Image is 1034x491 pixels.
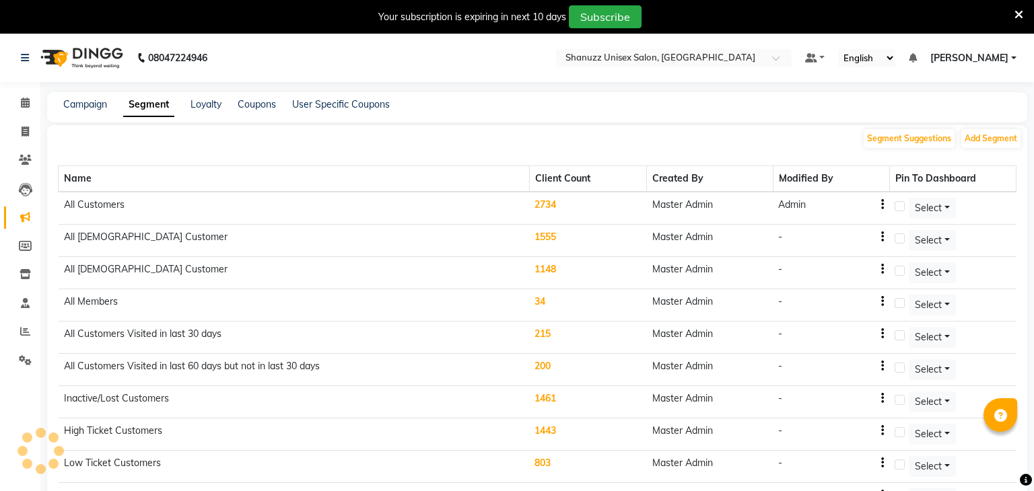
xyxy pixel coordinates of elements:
button: Select [909,198,956,219]
td: Master Admin [647,192,773,225]
td: All Members [59,289,530,322]
td: High Ticket Customers [59,418,530,451]
div: - [778,295,782,309]
span: [PERSON_NAME] [930,51,1008,65]
button: Select [909,327,956,348]
span: Select [915,363,942,375]
button: Select [909,391,956,412]
span: Select [915,266,942,278]
td: 1461 [529,386,647,418]
div: - [778,424,782,438]
td: 34 [529,289,647,322]
td: 2734 [529,192,647,225]
div: - [778,230,782,244]
button: Select [909,424,956,445]
a: Campaign [63,98,107,110]
td: Master Admin [647,354,773,386]
td: Master Admin [647,225,773,257]
button: Select [909,230,956,251]
th: Created By [647,166,773,192]
td: Master Admin [647,451,773,483]
td: 1555 [529,225,647,257]
button: Add Segment [961,129,1021,148]
button: Select [909,359,956,380]
td: 803 [529,451,647,483]
span: Select [915,331,942,343]
button: Select [909,295,956,315]
a: User Specific Coupons [292,98,390,110]
button: Select [909,262,956,283]
td: Inactive/Lost Customers [59,386,530,418]
th: Modified By [773,166,889,192]
td: All Customers Visited in last 60 days but not in last 30 days [59,354,530,386]
span: Select [915,234,942,246]
td: 215 [529,322,647,354]
button: Segment Suggestions [864,129,955,148]
td: All Customers Visited in last 30 days [59,322,530,354]
th: Pin To Dashboard [889,166,1016,192]
td: All Customers [59,192,530,225]
b: 08047224946 [148,39,207,77]
td: 1443 [529,418,647,451]
td: 1148 [529,257,647,289]
a: Coupons [238,98,276,110]
img: logo [34,39,127,77]
a: Loyalty [191,98,221,110]
td: 200 [529,354,647,386]
div: Your subscription is expiring in next 10 days [378,10,566,24]
span: Select [915,460,942,472]
td: All [DEMOGRAPHIC_DATA] Customer [59,257,530,289]
button: Subscribe [569,5,642,28]
span: Select [915,299,942,311]
td: Master Admin [647,289,773,322]
button: Select [909,456,956,477]
div: - [778,456,782,470]
td: All [DEMOGRAPHIC_DATA] Customer [59,225,530,257]
td: Master Admin [647,386,773,418]
div: - [778,359,782,373]
td: Master Admin [647,257,773,289]
span: Select [915,428,942,440]
td: Low Ticket Customers [59,451,530,483]
span: Select [915,395,942,408]
td: Master Admin [647,322,773,354]
div: Admin [778,198,806,212]
a: Segment [123,93,174,117]
span: Select [915,202,942,214]
th: Client Count [529,166,647,192]
td: Master Admin [647,418,773,451]
div: - [778,391,782,406]
th: Name [59,166,530,192]
div: - [778,327,782,341]
div: - [778,262,782,276]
